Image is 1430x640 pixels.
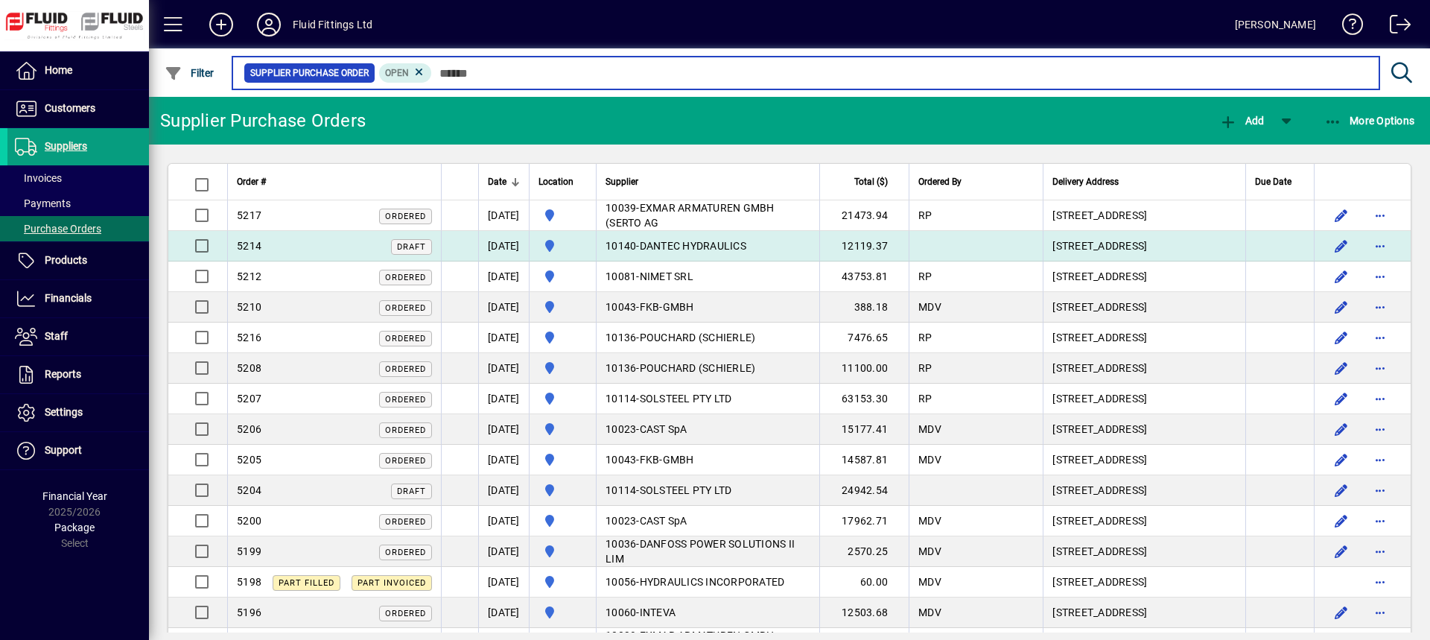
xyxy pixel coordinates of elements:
button: More options [1368,356,1392,380]
button: Edit [1329,203,1353,227]
span: RP [918,362,932,374]
button: More options [1368,601,1392,624]
span: EXMAR ARMATUREN GMBH (SERTO AG [606,202,775,229]
td: [DATE] [478,231,529,262]
td: 12503.68 [819,598,909,628]
span: Ordered [385,609,426,618]
span: Order # [237,174,266,190]
td: 60.00 [819,567,909,598]
span: AUCKLAND [538,512,587,530]
div: Location [538,174,587,190]
td: [DATE] [478,262,529,292]
td: 24942.54 [819,475,909,506]
button: More options [1368,570,1392,594]
td: [STREET_ADDRESS] [1043,475,1245,506]
td: [STREET_ADDRESS] [1043,445,1245,475]
td: [STREET_ADDRESS] [1043,598,1245,628]
span: Payments [15,197,71,209]
span: Financial Year [42,490,107,502]
span: 10114 [606,393,636,405]
button: More options [1368,509,1392,533]
td: - [596,414,819,445]
span: Settings [45,406,83,418]
span: AUCKLAND [538,603,587,621]
span: 5205 [237,454,261,466]
span: Ordered [385,548,426,557]
button: Edit [1329,326,1353,349]
span: 10114 [606,484,636,496]
button: Add [197,11,245,38]
a: Customers [7,90,149,127]
td: - [596,506,819,536]
button: Edit [1329,264,1353,288]
span: Supplier Purchase Order [250,66,369,80]
span: DANTEC HYDRAULICS [640,240,746,252]
span: AUCKLAND [538,420,587,438]
span: RP [918,393,932,405]
span: 5210 [237,301,261,313]
td: [DATE] [478,536,529,567]
td: [DATE] [478,384,529,414]
span: 5208 [237,362,261,374]
span: 5200 [237,515,261,527]
button: More options [1368,234,1392,258]
td: [DATE] [478,323,529,353]
button: More options [1368,539,1392,563]
button: Add [1215,107,1268,134]
span: 5199 [237,545,261,557]
td: 63153.30 [819,384,909,414]
td: [STREET_ADDRESS] [1043,200,1245,231]
td: [STREET_ADDRESS] [1043,414,1245,445]
span: MDV [918,301,941,313]
button: Edit [1329,295,1353,319]
td: - [596,353,819,384]
td: [STREET_ADDRESS] [1043,353,1245,384]
div: Due Date [1255,174,1305,190]
span: MDV [918,515,941,527]
span: NIMET SRL [640,270,693,282]
span: AUCKLAND [538,298,587,316]
span: Ordered [385,364,426,374]
span: Home [45,64,72,76]
span: POUCHARD (SCHIERLE) [640,332,756,343]
span: AUCKLAND [538,451,587,469]
td: [DATE] [478,200,529,231]
span: Supplier [606,174,638,190]
td: 17962.71 [819,506,909,536]
span: SOLSTEEL PTY LTD [640,393,732,405]
td: 43753.81 [819,262,909,292]
td: - [596,200,819,231]
div: Date [488,174,520,190]
span: 10023 [606,423,636,435]
td: [DATE] [478,445,529,475]
button: Filter [161,60,218,86]
span: 5217 [237,209,261,221]
button: More options [1368,478,1392,502]
span: Reports [45,368,81,380]
a: Support [7,432,149,469]
a: Purchase Orders [7,216,149,241]
button: Edit [1329,417,1353,441]
span: Ordered [385,273,426,282]
span: INTEVA [640,606,676,618]
span: 10136 [606,362,636,374]
span: Draft [397,242,426,252]
td: 2570.25 [819,536,909,567]
td: [STREET_ADDRESS] [1043,231,1245,262]
div: [PERSON_NAME] [1235,13,1316,37]
span: SOLSTEEL PTY LTD [640,484,732,496]
td: 388.18 [819,292,909,323]
span: Customers [45,102,95,114]
a: Financials [7,280,149,317]
span: Financials [45,292,92,304]
td: - [596,262,819,292]
span: MDV [918,545,941,557]
span: Purchase Orders [15,223,101,235]
span: 10081 [606,270,636,282]
td: [DATE] [478,598,529,628]
button: Edit [1329,601,1353,624]
span: 10060 [606,606,636,618]
span: Ordered [385,395,426,405]
span: AUCKLAND [538,206,587,224]
span: MDV [918,423,941,435]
